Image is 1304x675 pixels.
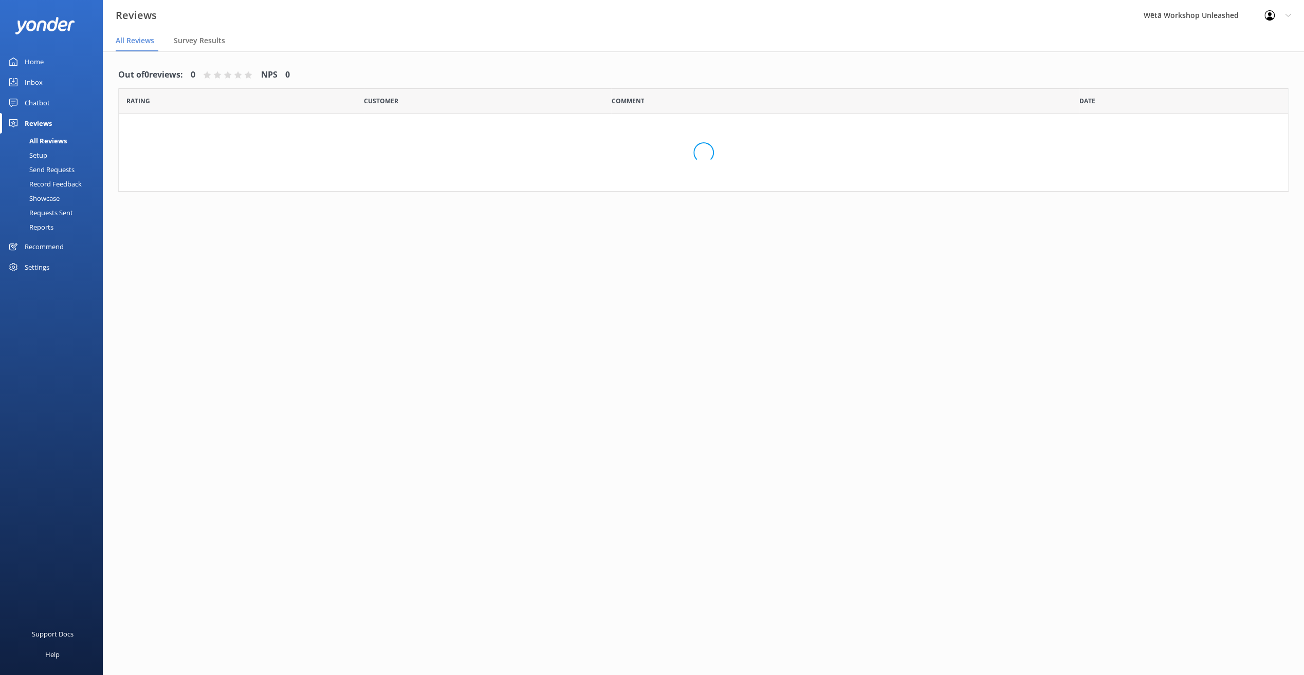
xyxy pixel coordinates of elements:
div: Home [25,51,44,72]
a: Reports [6,220,103,234]
a: Record Feedback [6,177,103,191]
h4: 0 [191,68,195,82]
a: Showcase [6,191,103,205]
h4: 0 [285,68,290,82]
h4: NPS [261,68,278,82]
div: Requests Sent [6,205,73,220]
div: Help [45,644,60,665]
div: Reports [6,220,53,234]
a: Requests Sent [6,205,103,220]
span: Date [126,96,150,106]
img: yonder-white-logo.png [15,17,75,34]
div: Showcase [6,191,60,205]
span: Survey Results [174,35,225,46]
span: Question [611,96,644,106]
div: All Reviews [6,134,67,148]
h3: Reviews [116,7,157,24]
div: Chatbot [25,92,50,113]
span: Date [1079,96,1095,106]
h4: Out of 0 reviews: [118,68,183,82]
a: Setup [6,148,103,162]
div: Settings [25,257,49,277]
div: Inbox [25,72,43,92]
div: Reviews [25,113,52,134]
div: Record Feedback [6,177,82,191]
div: Recommend [25,236,64,257]
a: All Reviews [6,134,103,148]
span: Date [364,96,398,106]
div: Setup [6,148,47,162]
a: Send Requests [6,162,103,177]
div: Send Requests [6,162,75,177]
div: Support Docs [32,624,74,644]
span: All Reviews [116,35,154,46]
